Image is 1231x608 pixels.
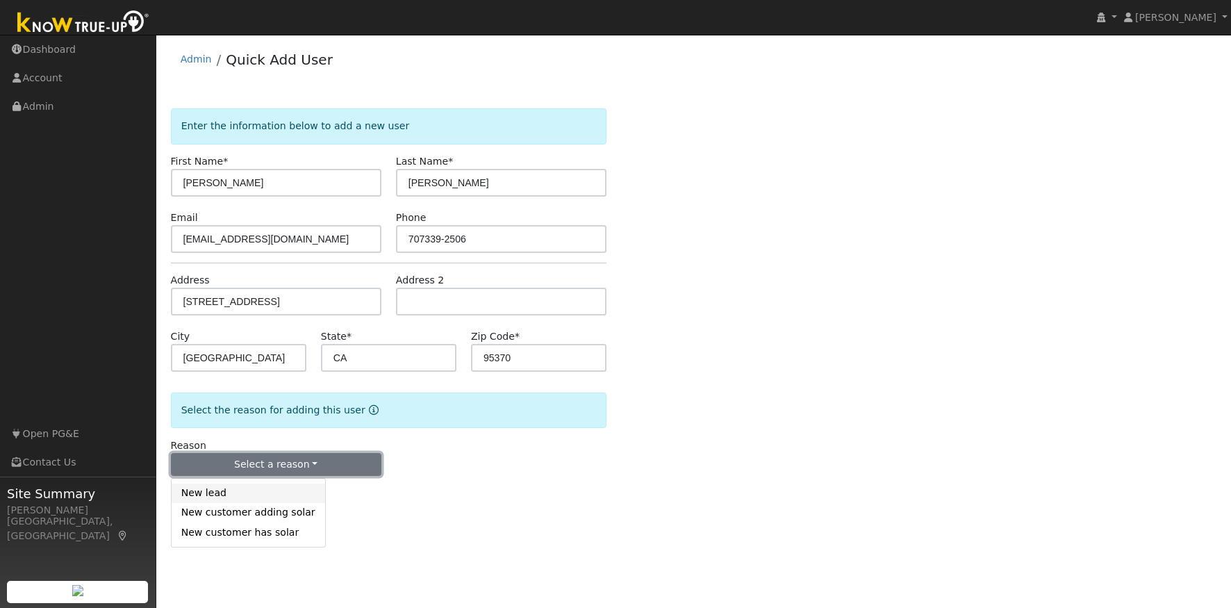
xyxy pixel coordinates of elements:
span: Required [223,156,228,167]
label: First Name [171,154,229,169]
div: [GEOGRAPHIC_DATA], [GEOGRAPHIC_DATA] [7,514,149,543]
label: State [321,329,352,344]
a: New lead [172,484,325,503]
a: Quick Add User [226,51,333,68]
label: Address 2 [396,273,445,288]
a: New customer has solar [172,523,325,542]
label: Last Name [396,154,453,169]
span: [PERSON_NAME] [1135,12,1216,23]
label: City [171,329,190,344]
a: New customer adding solar [172,503,325,523]
label: Email [171,211,198,225]
span: Required [515,331,520,342]
label: Zip Code [471,329,520,344]
a: Map [117,530,129,541]
span: Required [347,331,352,342]
img: Know True-Up [10,8,156,39]
button: Select a reason [171,453,381,477]
label: Reason [171,438,206,453]
span: Site Summary [7,484,149,503]
div: [PERSON_NAME] [7,503,149,518]
span: Required [448,156,453,167]
div: Enter the information below to add a new user [171,108,606,144]
label: Address [171,273,210,288]
div: Select the reason for adding this user [171,393,606,428]
label: Phone [396,211,427,225]
img: retrieve [72,585,83,596]
a: Admin [181,54,212,65]
a: Reason for new user [365,404,379,416]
